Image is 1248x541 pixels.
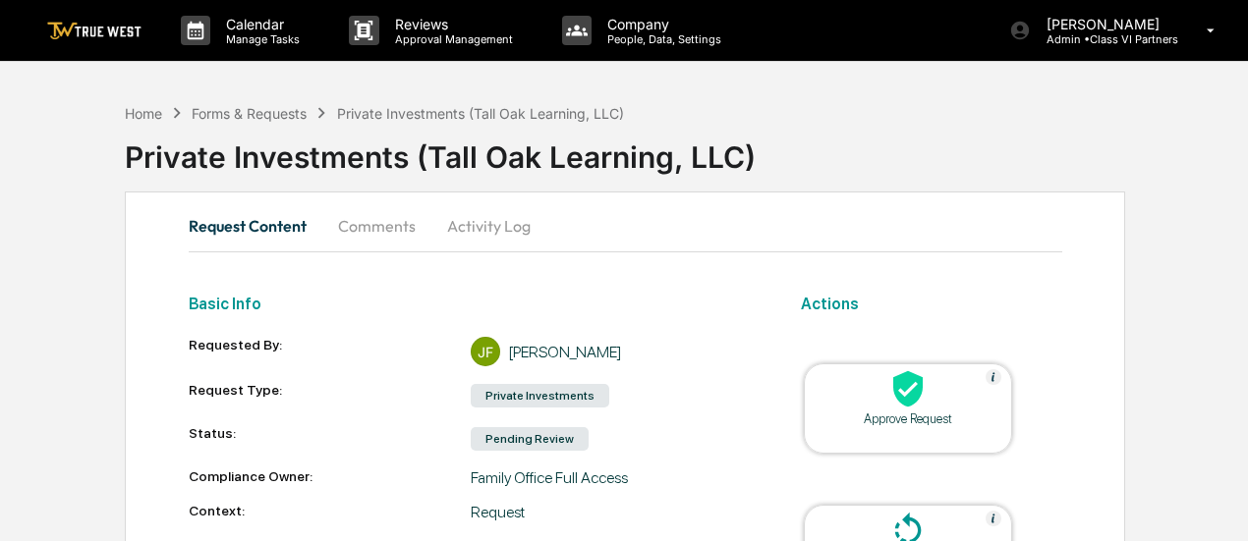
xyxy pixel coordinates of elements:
[189,202,1062,249] div: secondary tabs example
[189,503,472,521] div: Context:
[379,32,523,46] p: Approval Management
[1031,16,1178,32] p: [PERSON_NAME]
[1031,32,1178,46] p: Admin • Class VI Partners
[189,202,322,249] button: Request Content
[592,16,731,32] p: Company
[801,295,1062,313] h2: Actions
[337,105,624,122] div: Private Investments (Tall Oak Learning, LLC)
[471,503,754,521] div: Request
[986,511,1001,526] img: Help
[820,411,996,426] div: Approve Request
[125,105,162,122] div: Home
[189,337,472,366] div: Requested By:
[210,32,310,46] p: Manage Tasks
[125,124,1248,175] div: Private Investments (Tall Oak Learning, LLC)
[189,468,472,487] div: Compliance Owner:
[192,105,307,122] div: Forms & Requests
[322,202,431,249] button: Comments
[379,16,523,32] p: Reviews
[189,425,472,453] div: Status:
[47,22,142,40] img: logo
[471,468,754,487] div: Family Office Full Access
[210,16,310,32] p: Calendar
[986,369,1001,385] img: Help
[189,295,754,313] h2: Basic Info
[471,384,609,407] div: Private Investments
[189,382,472,409] div: Request Type:
[471,427,589,451] div: Pending Review
[471,337,500,366] div: JF
[592,32,731,46] p: People, Data, Settings
[508,343,622,361] div: [PERSON_NAME]
[431,202,546,249] button: Activity Log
